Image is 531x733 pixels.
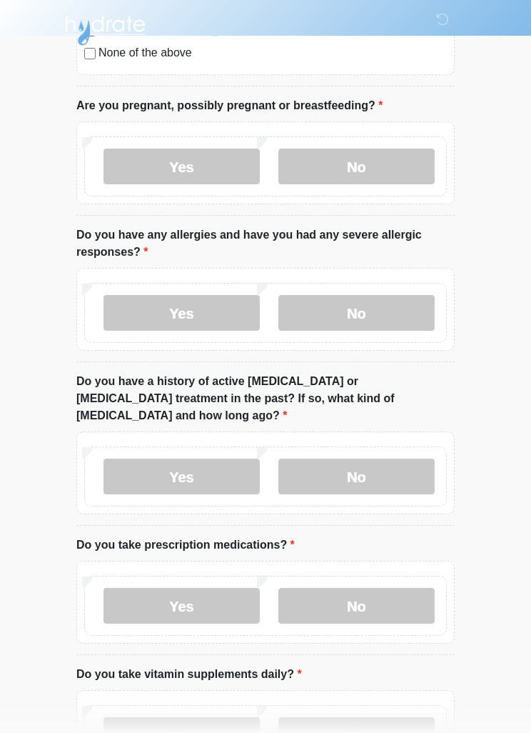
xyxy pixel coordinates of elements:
[278,149,435,184] label: No
[103,459,260,494] label: Yes
[103,295,260,331] label: Yes
[103,149,260,184] label: Yes
[278,588,435,624] label: No
[278,295,435,331] label: No
[62,11,148,46] img: Hydrate IV Bar - Scottsdale Logo
[76,537,295,554] label: Do you take prescription medications?
[103,588,260,624] label: Yes
[278,459,435,494] label: No
[76,373,455,424] label: Do you have a history of active [MEDICAL_DATA] or [MEDICAL_DATA] treatment in the past? If so, wh...
[76,666,302,683] label: Do you take vitamin supplements daily?
[76,97,383,114] label: Are you pregnant, possibly pregnant or breastfeeding?
[76,226,455,261] label: Do you have any allergies and have you had any severe allergic responses?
